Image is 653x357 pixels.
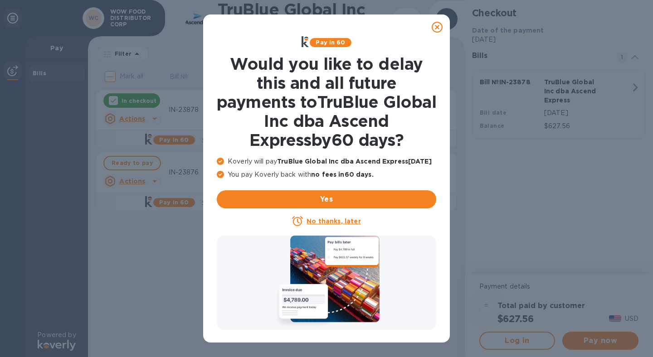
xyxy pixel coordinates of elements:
[217,170,436,179] p: You pay Koverly back with
[311,171,373,178] b: no fees in 60 days .
[217,54,436,150] h1: Would you like to delay this and all future payments to TruBlue Global Inc dba Ascend Express by ...
[277,158,432,165] b: TruBlue Global Inc dba Ascend Express [DATE]
[307,217,361,225] u: No thanks, later
[224,194,429,205] span: Yes
[316,39,345,46] b: Pay in 60
[217,190,436,208] button: Yes
[217,157,436,166] p: Koverly will pay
